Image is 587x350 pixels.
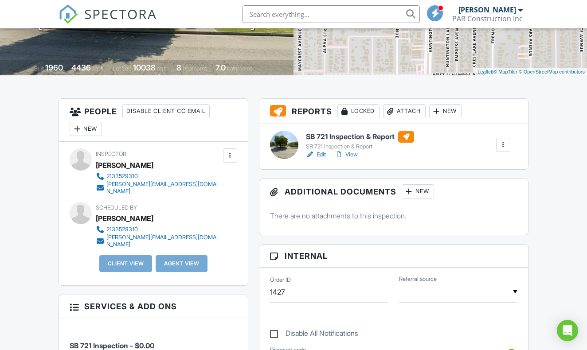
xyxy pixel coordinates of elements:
span: bedrooms [183,65,207,72]
span: SB 721 Inspection - $0.00 [70,341,154,350]
a: © MapTiler [493,69,517,74]
a: Edit [306,150,326,159]
h3: Services & Add ons [59,295,247,318]
div: [PERSON_NAME][EMAIL_ADDRESS][DOMAIN_NAME] [106,181,220,195]
div: New [429,104,462,118]
a: 2133529310 [96,225,220,234]
span: bathrooms [227,65,252,72]
span: Inspector [96,151,126,157]
div: [PERSON_NAME] [458,5,516,14]
div: Open Intercom Messenger [557,320,578,341]
div: 2133529310 [106,226,138,233]
div: 7.0 [215,63,226,72]
a: 2133529310 [96,172,220,181]
span: SPECTORA [84,4,157,23]
img: The Best Home Inspection Software - Spectora [59,4,78,24]
label: Order ID [270,276,291,284]
a: SB 721 Inspection & Report SB 721 Inspection & Report [306,131,414,151]
div: 1960 [45,63,63,72]
a: [PERSON_NAME][EMAIL_ADDRESS][DOMAIN_NAME] [96,234,220,248]
a: © OpenStreetMap contributors [519,69,585,74]
div: | [475,68,587,76]
a: [PERSON_NAME][EMAIL_ADDRESS][DOMAIN_NAME] [96,181,220,195]
div: Locked [337,104,380,118]
a: Leaflet [477,69,492,74]
span: Lot Size [113,65,132,72]
span: Scheduled By [96,204,137,211]
div: [PERSON_NAME][EMAIL_ADDRESS][DOMAIN_NAME] [106,234,220,248]
h3: Internal [259,245,528,268]
h6: SB 721 Inspection & Report [306,131,414,143]
h3: Additional Documents [259,179,528,204]
div: [PERSON_NAME] [96,212,153,225]
p: There are no attachments to this inspection. [270,211,517,221]
div: Attach [383,104,426,118]
div: [PERSON_NAME] [96,159,153,172]
div: 10038 [133,63,156,72]
div: 8 [176,63,181,72]
a: View [335,150,358,159]
div: New [70,122,102,136]
div: SB 721 Inspection & Report [306,143,414,150]
input: Search everything... [243,5,420,23]
label: Referral source [399,275,437,283]
div: New [402,184,434,198]
div: 4436 [71,63,91,72]
span: sq.ft. [157,65,168,72]
span: Built [34,65,44,72]
h3: People [59,99,247,142]
label: Disable All Notifications [270,329,358,340]
a: SPECTORA [59,12,157,31]
div: PAR Construction Inc [452,14,523,23]
div: Disable Client CC Email [122,104,210,118]
span: sq. ft. [92,65,105,72]
h3: Reports [259,99,528,124]
div: 2133529310 [106,173,138,180]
